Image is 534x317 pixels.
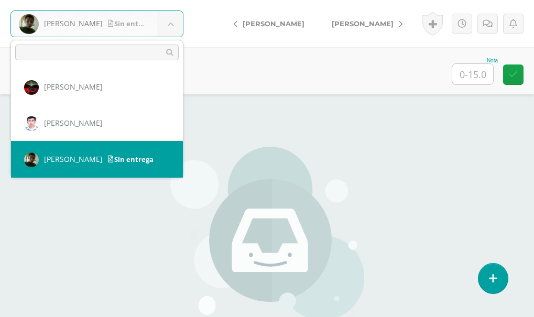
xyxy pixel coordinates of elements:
span: [PERSON_NAME] [44,154,103,164]
span: [PERSON_NAME] [44,82,103,92]
img: e0f8e38cc72c858a9a174e2174ecff17.png [24,80,39,95]
img: b0ba8929498ca485825abd9b63658ae4.png [24,152,39,167]
span: Sin entrega [108,155,154,164]
span: [PERSON_NAME] [44,118,103,128]
img: 6e0a7d0ca2564da7da56a72afb36d2c5.png [24,116,39,131]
